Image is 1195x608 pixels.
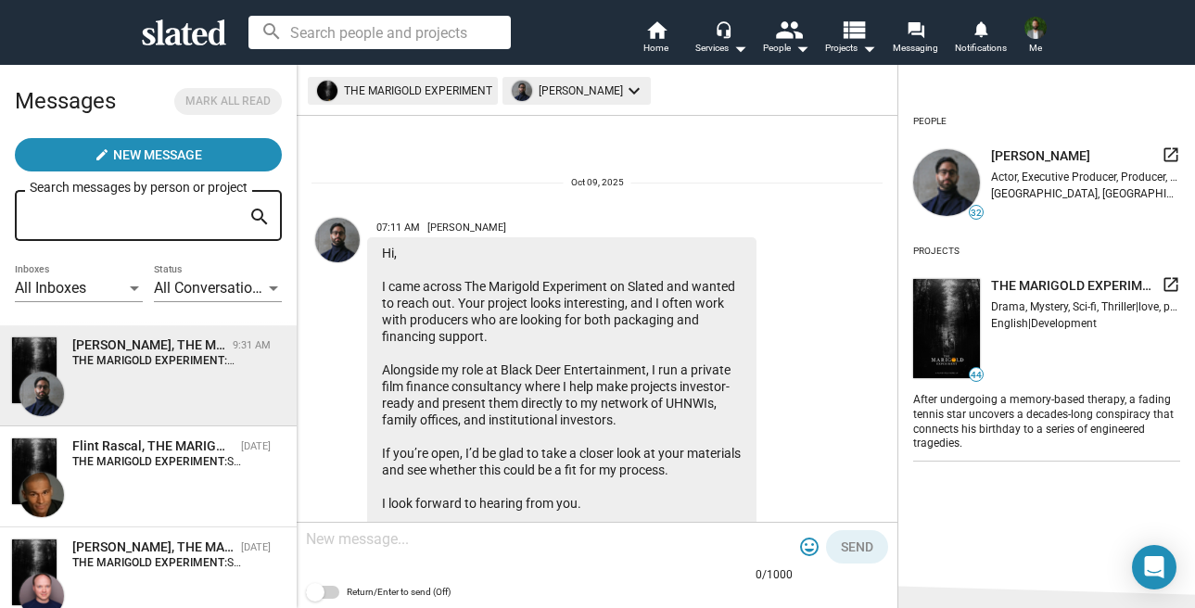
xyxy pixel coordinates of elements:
[913,238,960,264] div: Projects
[427,222,506,234] span: [PERSON_NAME]
[756,568,793,583] mat-hint: 0/1000
[913,389,1180,452] div: After undergoing a memory-based therapy, a fading tennis star uncovers a decades-long conspiracy ...
[241,440,271,452] time: [DATE]
[19,473,64,517] img: Flint Rascal
[645,19,667,41] mat-icon: home
[991,277,1154,295] span: THE MARIGOLD EXPERIMENT
[185,92,271,111] span: Mark all read
[991,300,1136,313] span: Drama, Mystery, Sci-fi, Thriller
[227,556,1100,569] span: Slated surfaced THE MARIGOLD EXPERIMENT as a match for my Actor interest. I would love to share m...
[858,37,880,59] mat-icon: arrow_drop_down
[72,437,234,455] div: Flint Rascal, THE MARIGOLD EXPERIMENT
[174,88,282,115] button: Mark all read
[1162,275,1180,294] mat-icon: launch
[972,19,989,37] mat-icon: notifications
[1132,545,1176,589] div: Open Intercom Messenger
[12,539,57,605] img: THE MARIGOLD EXPERIMENT
[113,138,202,171] span: New Message
[754,19,819,59] button: People
[154,279,268,297] span: All Conversations
[913,149,980,216] img: undefined
[825,37,876,59] span: Projects
[376,222,420,234] span: 07:11 AM
[955,37,1007,59] span: Notifications
[798,536,820,558] mat-icon: tag_faces
[839,16,866,43] mat-icon: view_list
[15,79,116,123] h2: Messages
[1024,17,1047,39] img: Felix Nunez JR
[315,218,360,262] img: Poya Shohani
[502,77,651,105] mat-chip: [PERSON_NAME]
[623,80,645,102] mat-icon: keyboard_arrow_down
[774,16,801,43] mat-icon: people
[907,20,924,38] mat-icon: forum
[1029,37,1042,59] span: Me
[248,203,271,232] mat-icon: search
[72,556,227,569] strong: THE MARIGOLD EXPERIMENT:
[12,438,57,504] img: THE MARIGOLD EXPERIMENT
[241,541,271,553] time: [DATE]
[991,317,1028,330] span: English
[1028,317,1031,330] span: |
[19,372,64,416] img: Poya Shohani
[1031,317,1097,330] span: Development
[970,370,983,381] span: 44
[1162,146,1180,164] mat-icon: launch
[826,530,888,564] button: Send
[991,147,1090,165] span: [PERSON_NAME]
[729,37,751,59] mat-icon: arrow_drop_down
[367,237,756,586] div: Hi, I came across The Marigold Experiment on Slated and wanted to reach out. Your project looks i...
[95,147,109,162] mat-icon: create
[643,37,668,59] span: Home
[884,19,948,59] a: Messaging
[991,187,1180,200] div: [GEOGRAPHIC_DATA], [GEOGRAPHIC_DATA]
[893,37,938,59] span: Messaging
[72,354,235,367] strong: THE MARIGOLD EXPERIMENT:
[72,455,227,468] strong: THE MARIGOLD EXPERIMENT:
[913,108,947,134] div: People
[311,214,363,589] a: Poya Shohani
[715,20,731,37] mat-icon: headset_mic
[841,530,873,564] span: Send
[791,37,813,59] mat-icon: arrow_drop_down
[1013,13,1058,61] button: Felix Nunez JRMe
[15,279,86,297] span: All Inboxes
[689,19,754,59] button: Services
[991,171,1180,184] div: Actor, Executive Producer, Producer, Visual Effects Artist, Visual Effects Supervisor
[12,337,57,403] img: THE MARIGOLD EXPERIMENT
[72,336,225,354] div: Poya Shohani, THE MARIGOLD EXPERIMENT
[819,19,884,59] button: Projects
[72,538,234,556] div: Jonathan Fielding, THE MARIGOLD EXPERIMENT
[695,37,747,59] div: Services
[913,279,980,378] img: undefined
[227,455,1100,468] span: Slated surfaced THE MARIGOLD EXPERIMENT as a match for my Actor interest. I would love to share m...
[948,19,1013,59] a: Notifications
[233,339,271,351] time: 9:31 AM
[624,19,689,59] a: Home
[512,81,532,101] img: undefined
[970,208,983,219] span: 32
[15,138,282,171] button: New Message
[347,581,451,603] span: Return/Enter to send (Off)
[248,16,511,49] input: Search people and projects
[763,37,809,59] div: People
[1136,300,1138,313] span: |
